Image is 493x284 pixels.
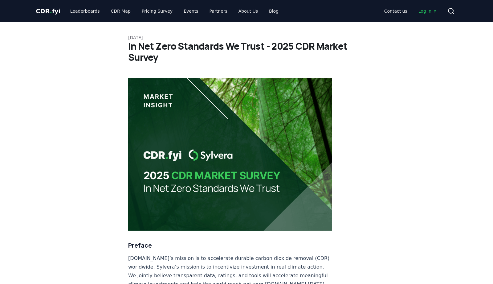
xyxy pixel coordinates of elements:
a: Blog [264,6,283,17]
a: CDR.fyi [36,7,60,15]
span: . [50,7,52,15]
a: Pricing Survey [137,6,177,17]
span: CDR fyi [36,7,60,15]
a: Events [179,6,203,17]
span: Log in [418,8,438,14]
p: [DATE] [128,35,365,41]
nav: Main [65,6,283,17]
nav: Main [379,6,442,17]
h3: Preface [128,241,332,250]
a: Contact us [379,6,412,17]
a: CDR Map [106,6,136,17]
h1: In Net Zero Standards We Trust - 2025 CDR Market Survey [128,41,365,63]
a: Leaderboards [65,6,105,17]
a: About Us [234,6,263,17]
a: Partners [205,6,232,17]
a: Log in [414,6,442,17]
img: blog post image [128,78,332,231]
